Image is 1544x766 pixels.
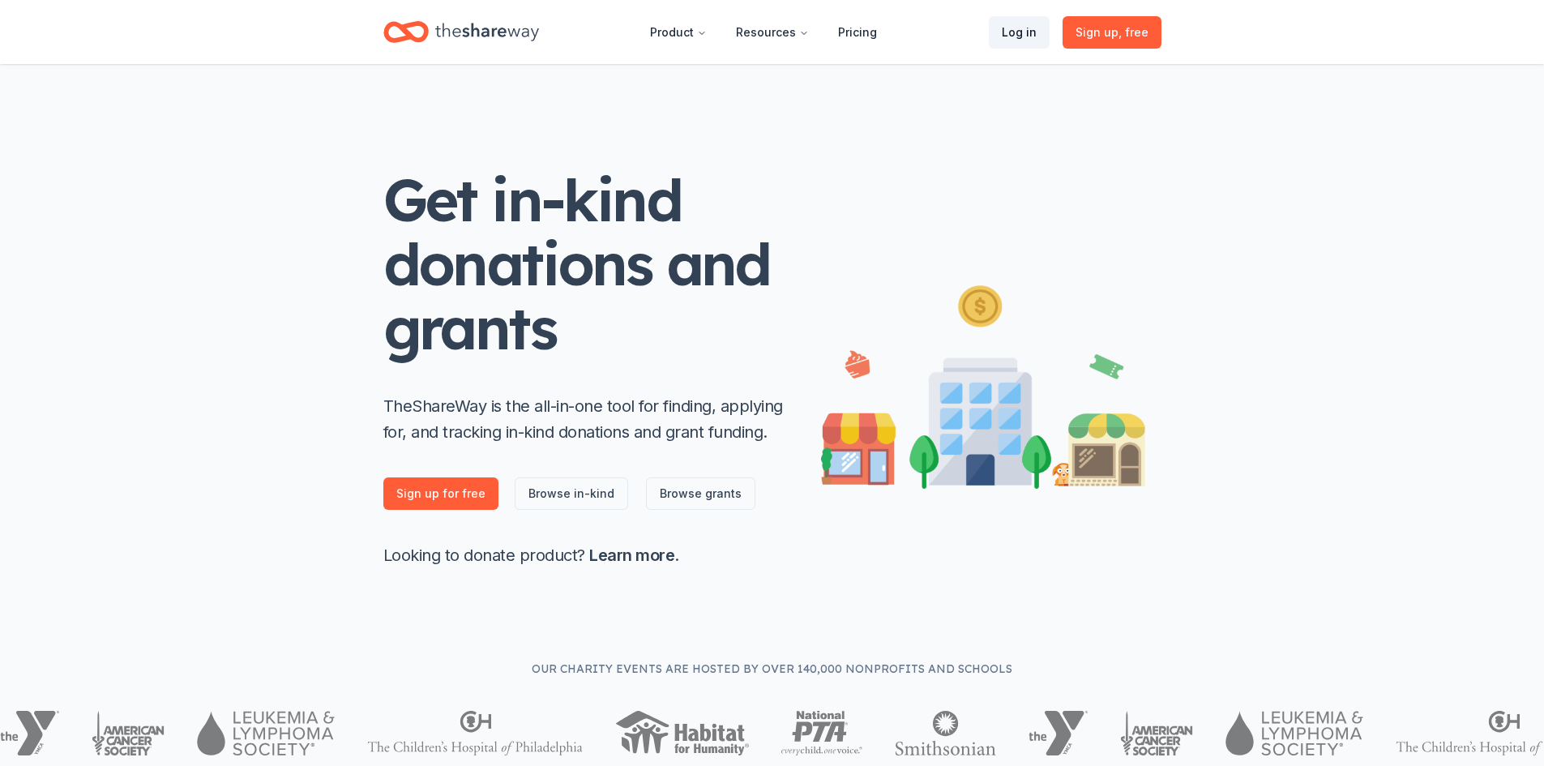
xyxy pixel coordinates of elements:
[781,711,863,755] img: National PTA
[825,16,890,49] a: Pricing
[723,16,822,49] button: Resources
[989,16,1050,49] a: Log in
[637,13,890,51] nav: Main
[895,711,996,755] img: Smithsonian
[383,393,789,445] p: TheShareWay is the all-in-one tool for finding, applying for, and tracking in-kind donations and ...
[383,13,539,51] a: Home
[383,168,789,361] h1: Get in-kind donations and grants
[92,711,165,755] img: American Cancer Society
[383,542,789,568] p: Looking to donate product? .
[821,279,1145,489] img: Illustration for landing page
[1225,711,1362,755] img: Leukemia & Lymphoma Society
[1118,25,1148,39] span: , free
[646,477,755,510] a: Browse grants
[197,711,334,755] img: Leukemia & Lymphoma Society
[383,477,498,510] a: Sign up for free
[1076,23,1148,42] span: Sign up
[367,711,583,755] img: The Children's Hospital of Philadelphia
[1029,711,1088,755] img: YMCA
[615,711,749,755] img: Habitat for Humanity
[1063,16,1161,49] a: Sign up, free
[589,546,674,565] a: Learn more
[637,16,720,49] button: Product
[515,477,628,510] a: Browse in-kind
[1120,711,1194,755] img: American Cancer Society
